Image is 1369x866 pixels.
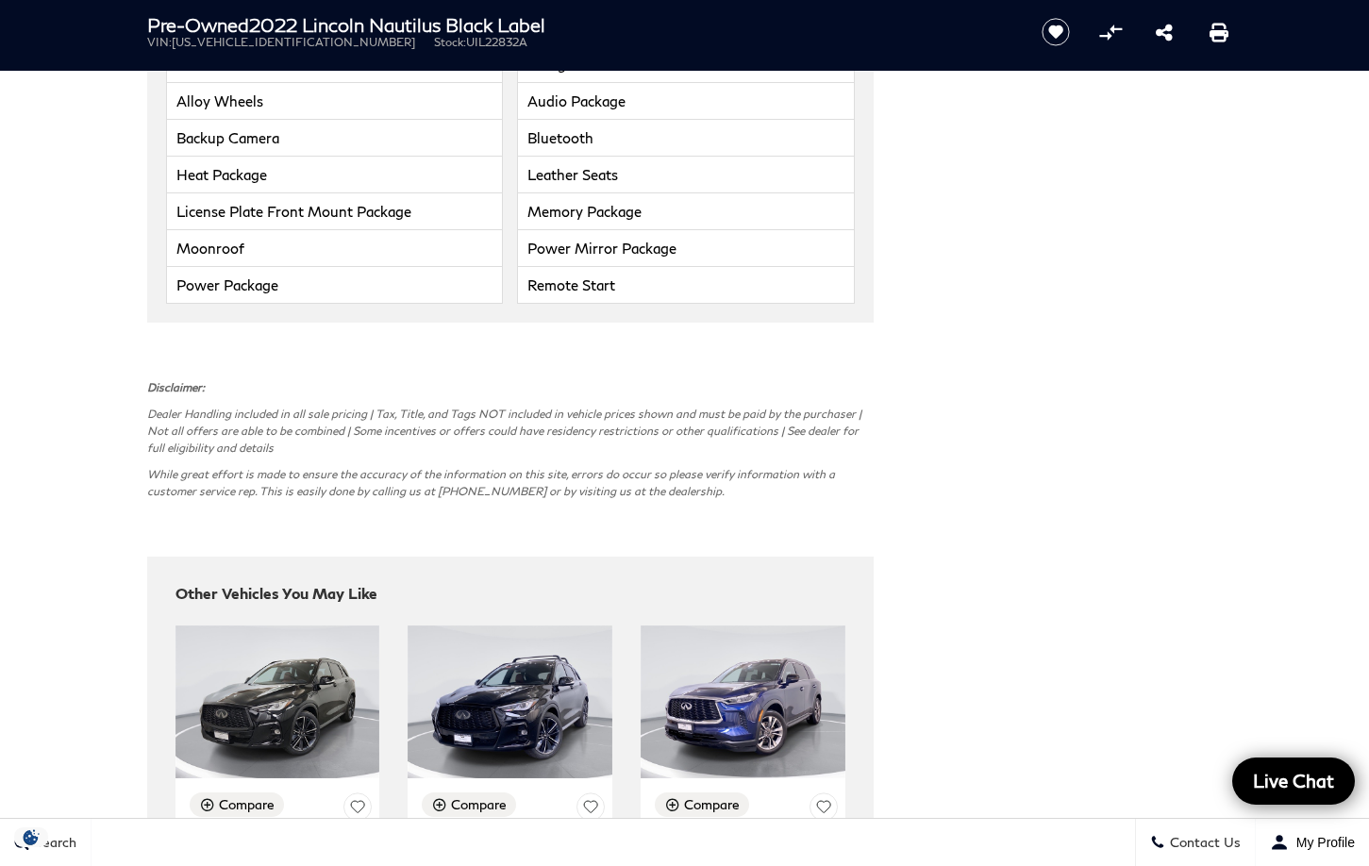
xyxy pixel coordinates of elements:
[1096,18,1125,46] button: Compare Vehicle
[166,83,504,120] li: Alloy Wheels
[166,230,504,267] li: Moonroof
[517,83,855,120] li: Audio Package
[147,406,874,457] p: Dealer Handling included in all sale pricing | Tax, Title, and Tags NOT included in vehicle price...
[29,835,76,851] span: Search
[147,14,1010,35] h1: 2022 Lincoln Nautilus Black Label
[434,35,466,49] span: Stock:
[147,466,874,500] p: While great effort is made to ensure the accuracy of the information on this site, errors do occu...
[1035,17,1077,47] button: Save vehicle
[451,796,507,813] div: Compare
[517,157,855,193] li: Leather Seats
[517,230,855,267] li: Power Mirror Package
[175,625,380,779] img: 2025 INFINITI QX50 SPORT AWD
[343,792,372,824] button: Save Vehicle
[166,157,504,193] li: Heat Package
[517,193,855,230] li: Memory Package
[810,792,838,824] button: Save Vehicle
[1289,835,1355,850] span: My Profile
[1210,21,1228,43] a: Print this Pre-Owned 2022 Lincoln Nautilus Black Label
[166,267,504,304] li: Power Package
[1244,769,1344,792] span: Live Chat
[9,827,53,847] img: Opt-Out Icon
[147,13,249,36] strong: Pre-Owned
[147,380,205,394] strong: Disclaimer:
[517,267,855,304] li: Remote Start
[422,792,516,817] button: Compare Vehicle
[1232,758,1355,805] a: Live Chat
[147,35,172,49] span: VIN:
[466,35,527,49] span: UIL22832A
[1165,835,1241,851] span: Contact Us
[9,827,53,847] section: Click to Open Cookie Consent Modal
[190,792,284,817] button: Compare Vehicle
[175,585,845,602] h2: Other Vehicles You May Like
[166,193,504,230] li: License Plate Front Mount Package
[172,35,415,49] span: [US_VEHICLE_IDENTIFICATION_NUMBER]
[166,120,504,157] li: Backup Camera
[517,120,855,157] li: Bluetooth
[219,796,275,813] div: Compare
[576,792,605,824] button: Save Vehicle
[408,625,612,779] img: 2025 INFINITI QX50 SPORT AWD
[684,796,740,813] div: Compare
[641,625,845,779] img: 2023 INFINITI QX60 LUXE
[655,792,749,817] button: Compare Vehicle
[1156,21,1173,43] a: Share this Pre-Owned 2022 Lincoln Nautilus Black Label
[1256,819,1369,866] button: Open user profile menu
